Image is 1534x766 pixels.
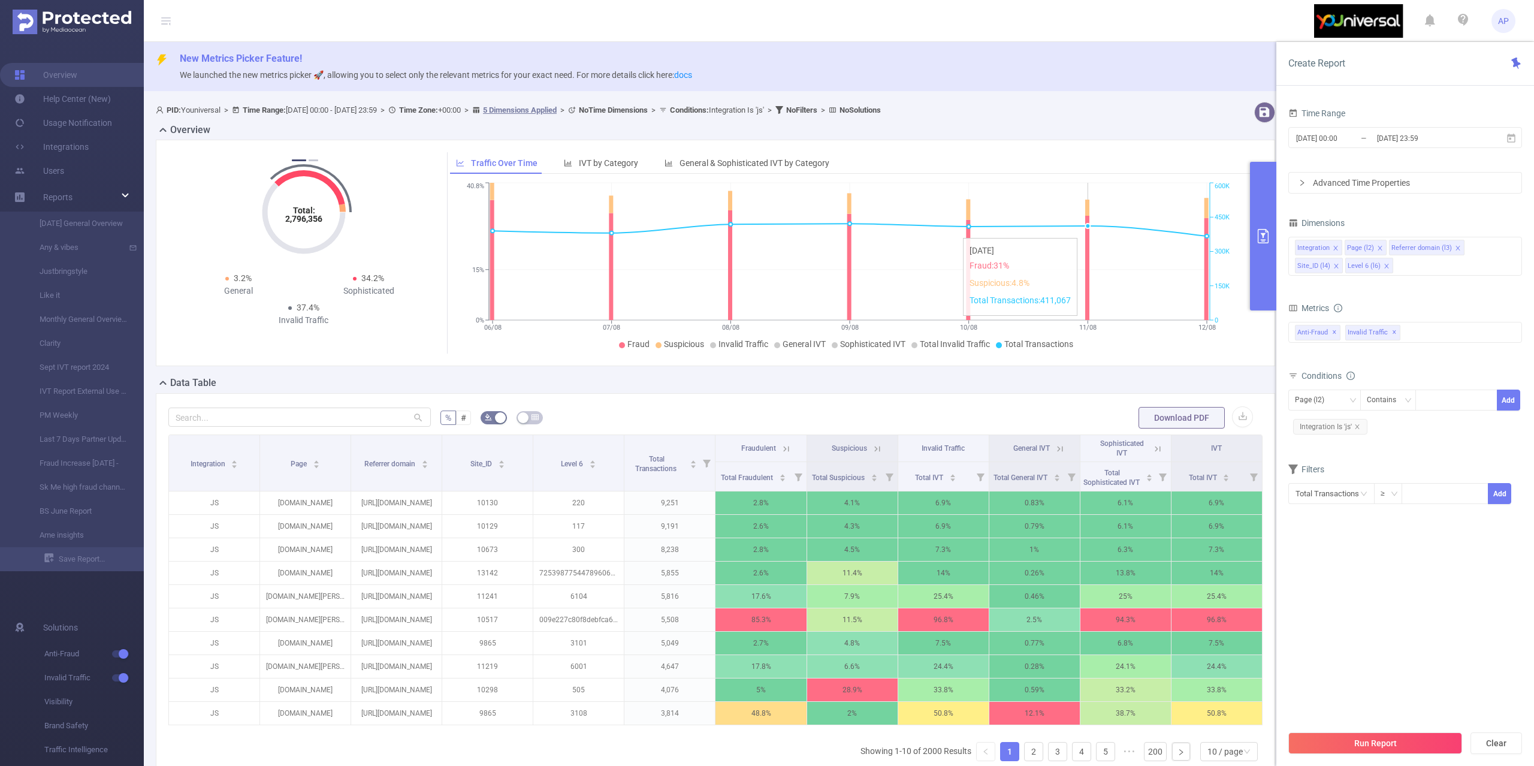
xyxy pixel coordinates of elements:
p: 25.4% [898,585,989,608]
div: Sort [871,472,878,479]
div: Sort [589,459,596,466]
a: Overview [14,63,77,87]
span: General IVT [783,339,826,349]
i: icon: caret-up [590,459,596,462]
span: 34.2% [361,273,384,283]
span: Page [291,460,309,468]
a: 5 [1097,743,1115,761]
span: IVT by Category [579,158,638,168]
p: JS [169,515,259,538]
p: 2.5% [989,608,1080,631]
span: # [461,413,466,423]
div: Sophisticated [304,285,434,297]
span: Total Fraudulent [721,474,775,482]
p: 117 [533,515,624,538]
i: icon: caret-down [498,463,505,467]
p: 6104 [533,585,624,608]
p: 25.4% [1171,585,1262,608]
i: Filter menu [790,462,807,491]
i: icon: table [532,414,539,421]
p: 17.6% [715,585,806,608]
div: Referrer domain (l3) [1391,240,1452,256]
span: We launched the new metrics picker 🚀, allowing you to select only the relevant metrics for your e... [180,70,692,80]
p: 2.6% [715,562,806,584]
span: 3.2% [234,273,252,283]
span: Total General IVT [994,474,1049,482]
i: icon: caret-down [950,477,956,480]
p: [DOMAIN_NAME] [260,562,351,584]
input: Search... [168,408,431,427]
p: 0.79% [989,515,1080,538]
span: Fraud [627,339,650,349]
i: icon: caret-down [313,463,320,467]
span: Solutions [43,616,78,640]
p: 94.3% [1080,608,1171,631]
b: No Filters [786,105,817,114]
i: icon: caret-down [779,477,786,480]
span: Site_ID [470,460,494,468]
span: Suspicious [832,444,867,453]
i: icon: caret-up [779,472,786,476]
p: 10517 [442,608,533,631]
span: Integration Is 'js' [1293,419,1367,435]
b: Time Zone: [399,105,438,114]
span: Invalid Traffic [1345,325,1400,340]
span: Referrer domain [364,460,417,468]
p: 7253987754478960641-1839900496942161 [533,562,624,584]
span: Anti-Fraud [1295,325,1340,340]
span: Total Transactions [635,455,678,473]
p: 0.83% [989,491,1080,514]
p: 0.46% [989,585,1080,608]
p: 13.8% [1080,562,1171,584]
p: 96.8% [898,608,989,631]
p: [DOMAIN_NAME] [260,632,351,655]
div: Sort [1146,472,1153,479]
i: icon: caret-up [1146,472,1152,476]
p: 6.9% [898,515,989,538]
p: 11.4% [807,562,898,584]
div: Sort [779,472,786,479]
p: JS [169,632,259,655]
div: Sort [1222,472,1230,479]
tspan: 40.8% [467,183,484,191]
span: Invalid Traffic [44,666,144,690]
span: % [445,413,451,423]
i: Filter menu [1245,462,1262,491]
i: icon: info-circle [1346,372,1355,380]
span: Total Suspicious [812,474,866,482]
p: [DOMAIN_NAME][PERSON_NAME] [260,608,351,631]
p: 9,191 [624,515,715,538]
p: [URL][DOMAIN_NAME] [351,491,442,514]
h2: Overview [170,123,210,137]
span: > [557,105,568,114]
span: Suspicious [664,339,704,349]
p: 6.9% [1171,515,1262,538]
i: Filter menu [881,462,898,491]
p: 009e227c80f8debfca623b50f4fcdb5b77 [533,608,624,631]
span: Metrics [1288,303,1329,313]
a: PM Weekly [24,403,129,427]
tspan: 11/08 [1079,324,1096,331]
p: 10130 [442,491,533,514]
div: Integration [1297,240,1330,256]
tspan: 07/08 [603,324,620,331]
i: icon: caret-up [231,459,238,462]
a: Reports [43,185,73,209]
li: 1 [1000,742,1019,761]
p: 220 [533,491,624,514]
span: > [461,105,472,114]
p: 7.3% [1171,538,1262,561]
p: 96.8% [1171,608,1262,631]
div: Level 6 (l6) [1348,258,1381,274]
li: Referrer domain (l3) [1389,240,1464,255]
a: 200 [1145,743,1166,761]
p: [DOMAIN_NAME] [260,491,351,514]
i: icon: caret-down [871,477,877,480]
span: ••• [1120,742,1139,761]
i: icon: caret-up [690,459,697,462]
li: Site_ID (l4) [1295,258,1343,273]
span: > [764,105,775,114]
li: 3 [1048,742,1067,761]
a: Any & vibes [24,236,129,260]
a: [DATE] General Overview [24,212,129,236]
